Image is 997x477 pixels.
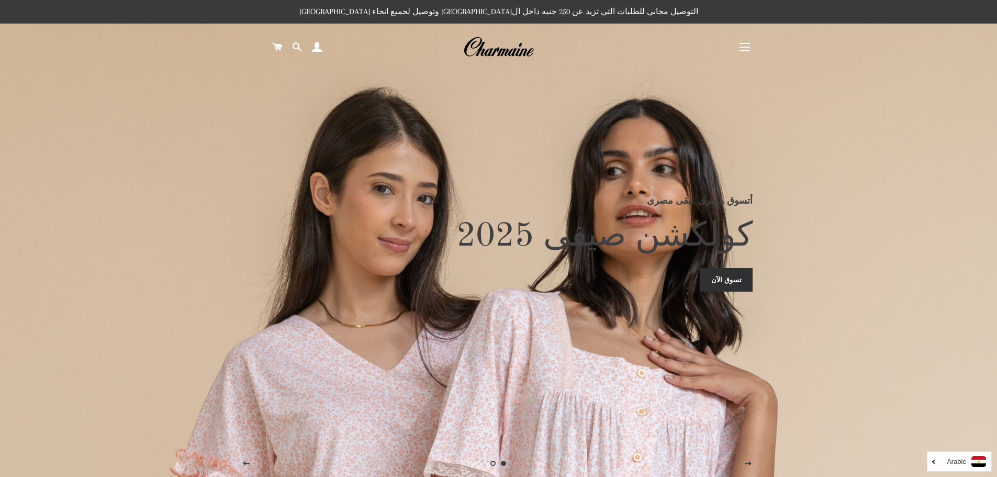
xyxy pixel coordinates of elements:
a: تحميل الصور 2 [488,458,499,469]
img: Charmaine Egypt [463,36,534,59]
button: الصفحه التالية [735,451,761,477]
h2: كولكشن صيفى 2025 [244,216,753,258]
i: Arabic [947,458,966,465]
button: الصفحه السابقة [233,451,259,477]
a: تسوق الآن [700,268,753,291]
a: Arabic [933,456,986,467]
p: أتسوق مصرى ,تبقى مصرى [244,193,753,208]
a: الصفحه 1current [499,458,509,469]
